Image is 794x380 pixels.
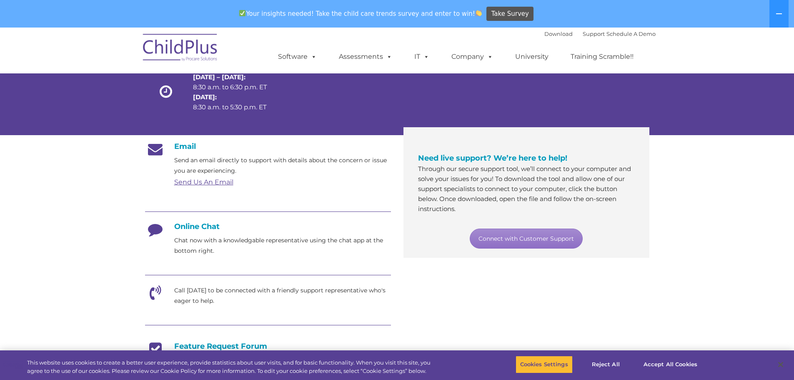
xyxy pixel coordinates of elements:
[491,7,529,21] span: Take Survey
[239,10,245,16] img: ✅
[193,93,217,101] strong: [DATE]:
[443,48,501,65] a: Company
[516,356,573,373] button: Cookies Settings
[476,10,482,16] img: 👏
[418,164,635,214] p: Through our secure support tool, we’ll connect to your computer and solve your issues for you! To...
[544,30,656,37] font: |
[606,30,656,37] a: Schedule A Demo
[174,235,391,256] p: Chat now with a knowledgable representative using the chat app at the bottom right.
[639,356,702,373] button: Accept All Cookies
[27,359,437,375] div: This website uses cookies to create a better user experience, provide statistics about user visit...
[580,356,632,373] button: Reject All
[145,342,391,351] h4: Feature Request Forum
[406,48,438,65] a: IT
[331,48,401,65] a: Assessments
[174,178,233,186] a: Send Us An Email
[544,30,573,37] a: Download
[562,48,642,65] a: Training Scramble!!
[193,73,245,81] strong: [DATE] – [DATE]:
[771,355,790,374] button: Close
[236,5,486,22] span: Your insights needed! Take the child care trends survey and enter to win!
[270,48,325,65] a: Software
[486,7,534,21] a: Take Survey
[145,142,391,151] h4: Email
[418,154,567,163] span: Need live support? We’re here to help!
[174,155,391,176] p: Send an email directly to support with details about the concern or issue you are experiencing.
[507,48,557,65] a: University
[174,285,391,306] p: Call [DATE] to be connected with a friendly support representative who's eager to help.
[470,229,583,249] a: Connect with Customer Support
[193,72,281,112] p: 8:30 a.m. to 6:30 p.m. ET 8:30 a.m. to 5:30 p.m. ET
[583,30,605,37] a: Support
[139,28,222,70] img: ChildPlus by Procare Solutions
[145,222,391,231] h4: Online Chat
